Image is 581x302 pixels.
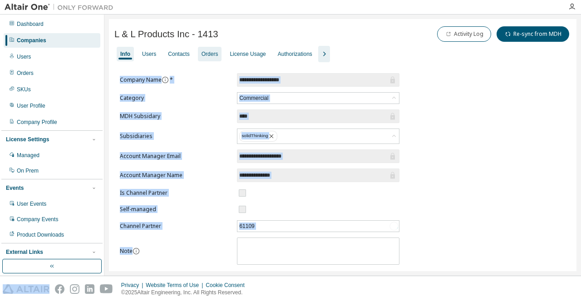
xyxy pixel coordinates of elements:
[230,50,266,58] div: License Usage
[114,29,218,40] span: L & L Products Inc - 1413
[120,133,231,140] label: Subsidiaries
[17,20,44,28] div: Dashboard
[17,152,39,159] div: Managed
[437,26,491,42] button: Activity Log
[55,284,64,294] img: facebook.svg
[239,131,277,142] div: solidThinking
[17,86,31,93] div: SKUs
[17,231,64,238] div: Product Downloads
[497,26,569,42] button: Re-sync from MDH
[120,189,231,197] label: Is Channel Partner
[100,284,113,294] img: youtube.svg
[121,282,146,289] div: Privacy
[120,50,130,58] div: Info
[120,76,231,84] label: Company Name
[146,282,206,289] div: Website Terms of Use
[142,50,156,58] div: Users
[121,289,250,297] p: © 2025 Altair Engineering, Inc. All Rights Reserved.
[70,284,79,294] img: instagram.svg
[17,119,57,126] div: Company Profile
[237,221,399,232] div: 61109
[238,93,270,103] div: Commercial
[120,153,231,160] label: Account Manager Email
[17,37,46,44] div: Companies
[120,206,231,213] label: Self-managed
[238,221,256,231] div: 61109
[6,136,49,143] div: License Settings
[120,223,231,230] label: Channel Partner
[6,248,43,256] div: External Links
[17,200,46,208] div: User Events
[120,247,133,255] label: Note
[6,184,24,192] div: Events
[278,50,312,58] div: Authorizations
[133,248,140,255] button: information
[85,284,94,294] img: linkedin.svg
[237,93,399,104] div: Commercial
[17,102,45,109] div: User Profile
[202,50,218,58] div: Orders
[5,3,118,12] img: Altair One
[3,284,49,294] img: altair_logo.svg
[162,76,169,84] button: information
[120,172,231,179] label: Account Manager Name
[120,113,231,120] label: MDH Subsidary
[206,282,250,289] div: Cookie Consent
[17,53,31,60] div: Users
[120,94,231,102] label: Category
[17,167,39,174] div: On Prem
[237,129,399,144] div: solidThinking
[17,216,58,223] div: Company Events
[17,69,34,77] div: Orders
[168,50,189,58] div: Contacts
